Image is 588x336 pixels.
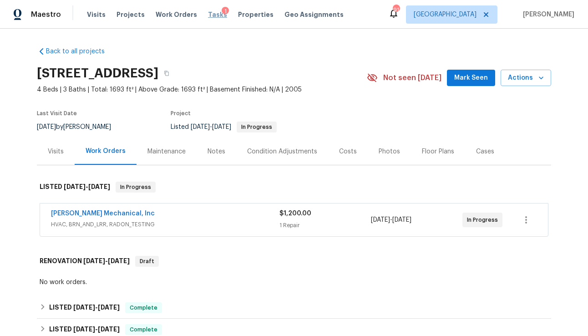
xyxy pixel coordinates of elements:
h6: LISTED [40,182,110,193]
span: Work Orders [156,10,197,19]
span: Maestro [31,10,61,19]
span: Draft [136,257,158,266]
span: Mark Seen [454,72,488,84]
span: [DATE] [392,217,411,223]
span: - [191,124,231,130]
div: Work Orders [86,147,126,156]
span: - [73,304,120,311]
div: Visits [48,147,64,156]
span: In Progress [238,124,276,130]
span: - [64,183,110,190]
span: [PERSON_NAME] [519,10,574,19]
span: Projects [117,10,145,19]
div: Maintenance [147,147,186,156]
button: Actions [501,70,551,87]
h2: [STREET_ADDRESS] [37,69,158,78]
span: [DATE] [98,304,120,311]
span: [DATE] [371,217,390,223]
div: Photos [379,147,400,156]
button: Mark Seen [447,70,495,87]
span: HVAC, BRN_AND_LRR, RADON_TESTING [51,220,279,229]
div: 91 [393,5,399,15]
span: Actions [508,72,544,84]
button: Copy Address [158,65,175,81]
span: - [83,258,130,264]
span: In Progress [117,183,155,192]
span: [DATE] [88,183,110,190]
span: [GEOGRAPHIC_DATA] [414,10,476,19]
span: - [73,326,120,332]
div: Notes [208,147,225,156]
div: 1 Repair [279,221,371,230]
span: Project [171,111,191,116]
span: Not seen [DATE] [383,73,441,82]
div: Costs [339,147,357,156]
span: Complete [126,325,161,334]
span: [DATE] [98,326,120,332]
span: [DATE] [73,326,95,332]
span: Geo Assignments [284,10,344,19]
a: Back to all projects [37,47,124,56]
span: Listed [171,124,277,130]
span: Complete [126,303,161,312]
span: [DATE] [108,258,130,264]
div: LISTED [DATE]-[DATE]In Progress [37,173,551,202]
span: Tasks [208,11,227,18]
span: [DATE] [37,124,56,130]
span: Properties [238,10,274,19]
div: 1 [222,7,229,16]
span: In Progress [467,215,502,224]
h6: LISTED [49,324,120,335]
h6: LISTED [49,302,120,313]
span: Last Visit Date [37,111,77,116]
div: RENOVATION [DATE]-[DATE]Draft [37,247,551,276]
span: Visits [87,10,106,19]
div: Condition Adjustments [247,147,317,156]
div: LISTED [DATE]-[DATE]Complete [37,297,551,319]
span: [DATE] [191,124,210,130]
div: No work orders. [40,278,548,287]
span: [DATE] [73,304,95,311]
span: [DATE] [83,258,105,264]
h6: RENOVATION [40,256,130,267]
span: [DATE] [212,124,231,130]
div: Floor Plans [422,147,454,156]
span: [DATE] [64,183,86,190]
div: by [PERSON_NAME] [37,122,122,132]
span: $1,200.00 [279,210,311,217]
a: [PERSON_NAME] Mechanical, Inc [51,210,155,217]
span: 4 Beds | 3 Baths | Total: 1693 ft² | Above Grade: 1693 ft² | Basement Finished: N/A | 2005 [37,85,367,94]
span: - [371,215,411,224]
div: Cases [476,147,494,156]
